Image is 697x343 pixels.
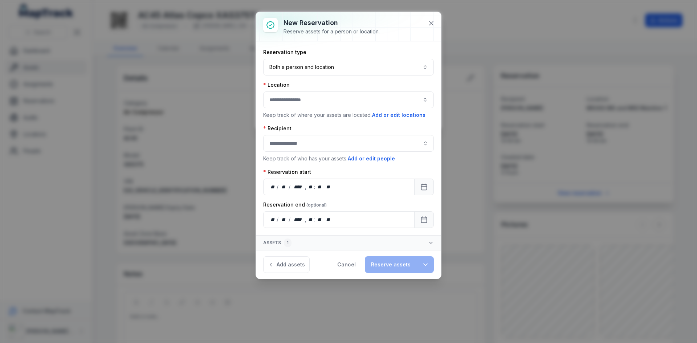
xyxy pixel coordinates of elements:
[263,49,306,56] label: Reservation type
[289,216,291,223] div: /
[314,216,316,223] div: :
[263,238,292,247] span: Assets
[279,183,289,191] div: month,
[277,183,279,191] div: /
[316,183,323,191] div: minute,
[263,135,434,152] input: :rct:-form-item-label
[291,183,305,191] div: year,
[269,183,277,191] div: day,
[279,216,289,223] div: month,
[263,168,311,176] label: Reservation start
[263,125,292,132] label: Recipient
[277,216,279,223] div: /
[263,81,290,89] label: Location
[305,183,307,191] div: ,
[263,201,327,208] label: Reservation end
[307,216,314,223] div: hour,
[325,216,333,223] div: am/pm,
[263,59,434,75] button: Both a person and location
[347,155,395,163] button: Add or edit people
[263,111,434,119] p: Keep track of where your assets are located.
[414,211,434,228] button: Calendar
[263,155,434,163] p: Keep track of who has your assets.
[291,216,305,223] div: year,
[269,216,277,223] div: day,
[316,216,323,223] div: minute,
[256,236,441,250] button: Assets1
[284,238,292,247] div: 1
[314,183,316,191] div: :
[331,256,362,273] button: Cancel
[263,256,310,273] button: Add assets
[284,28,380,35] div: Reserve assets for a person or location.
[325,183,333,191] div: am/pm,
[372,111,426,119] button: Add or edit locations
[305,216,307,223] div: ,
[284,18,380,28] h3: New reservation
[307,183,314,191] div: hour,
[289,183,291,191] div: /
[414,179,434,195] button: Calendar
